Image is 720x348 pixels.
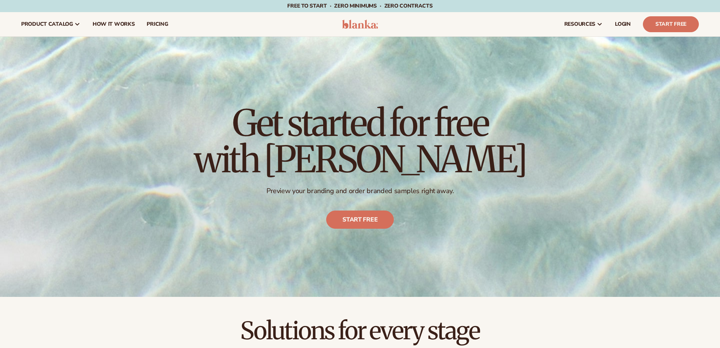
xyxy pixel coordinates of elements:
a: How It Works [87,12,141,36]
h2: Solutions for every stage [21,318,699,343]
span: resources [564,21,595,27]
img: logo [342,20,378,29]
h1: Get started for free with [PERSON_NAME] [194,105,526,178]
span: Free to start · ZERO minimums · ZERO contracts [287,2,432,9]
p: Preview your branding and order branded samples right away. [194,187,526,195]
a: product catalog [15,12,87,36]
span: LOGIN [615,21,631,27]
span: How It Works [93,21,135,27]
span: pricing [147,21,168,27]
a: LOGIN [609,12,637,36]
a: Start Free [643,16,699,32]
a: pricing [141,12,174,36]
a: resources [558,12,609,36]
span: product catalog [21,21,73,27]
a: Start free [326,211,394,229]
